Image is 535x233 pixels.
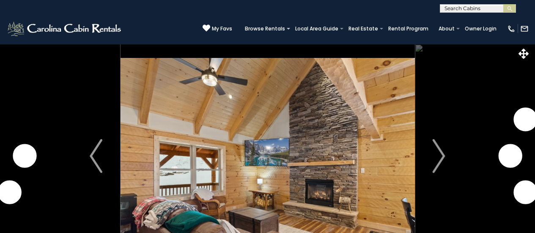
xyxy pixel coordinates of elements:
a: Real Estate [344,23,382,35]
img: arrow [433,139,445,173]
span: My Favs [212,25,232,33]
img: White-1-2.png [6,20,123,37]
a: Rental Program [384,23,433,35]
a: About [434,23,459,35]
img: phone-regular-white.png [507,25,516,33]
img: mail-regular-white.png [520,25,529,33]
a: Local Area Guide [291,23,343,35]
img: arrow [90,139,102,173]
a: My Favs [203,24,232,33]
a: Owner Login [461,23,501,35]
a: Browse Rentals [241,23,289,35]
